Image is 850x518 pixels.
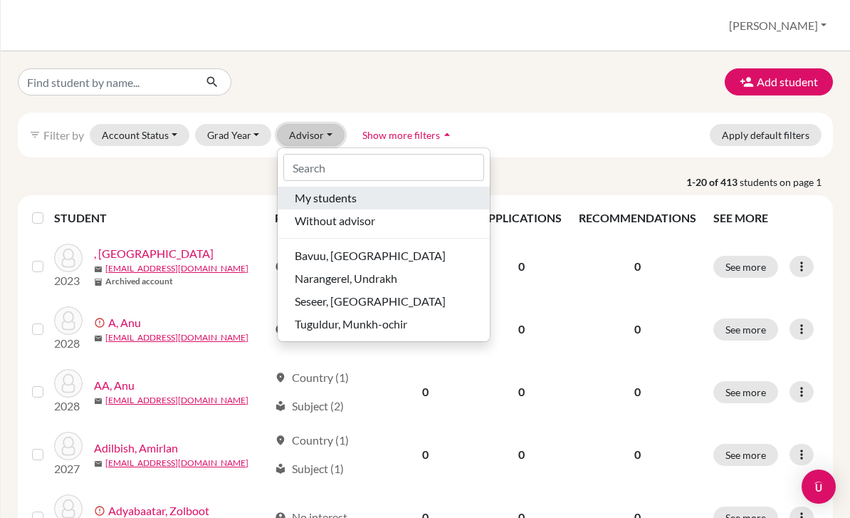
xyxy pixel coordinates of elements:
[90,124,189,146] button: Account Status
[705,201,827,235] th: SEE MORE
[94,460,103,468] span: mail
[278,244,490,267] button: Bavuu, [GEOGRAPHIC_DATA]
[579,383,696,400] p: 0
[54,335,83,352] p: 2028
[105,262,248,275] a: [EMAIL_ADDRESS][DOMAIN_NAME]
[278,209,490,232] button: Without advisor
[278,313,490,336] button: Tuguldur, Munkh-ochir
[570,201,705,235] th: RECOMMENDATIONS
[54,460,83,477] p: 2027
[277,147,490,342] div: Advisor
[686,175,740,190] strong: 1-20 of 413
[54,244,83,272] img: , Margad
[105,457,248,470] a: [EMAIL_ADDRESS][DOMAIN_NAME]
[362,129,440,141] span: Show more filters
[275,435,286,446] span: location_on
[275,261,286,272] span: account_circle
[94,317,108,328] span: error_outline
[94,245,214,262] a: , [GEOGRAPHIC_DATA]
[472,235,570,298] td: 0
[725,68,833,95] button: Add student
[740,175,833,190] span: students on page 1
[94,334,103,343] span: mail
[195,124,272,146] button: Grad Year
[713,318,778,341] button: See more
[350,124,466,146] button: Show more filtersarrow_drop_up
[713,381,778,403] button: See more
[295,190,357,207] span: My students
[379,361,472,423] td: 0
[579,446,696,463] p: 0
[295,270,397,287] span: Narangerel, Undrakh
[29,129,41,140] i: filter_list
[275,460,344,477] div: Subject (1)
[379,423,472,486] td: 0
[278,187,490,209] button: My students
[472,201,570,235] th: APPLICATIONS
[275,369,349,386] div: Country (1)
[579,258,696,275] p: 0
[105,394,248,407] a: [EMAIL_ADDRESS][DOMAIN_NAME]
[54,432,83,460] img: Adilbish, Amirlan
[579,321,696,338] p: 0
[278,290,490,313] button: Seseer, [GEOGRAPHIC_DATA]
[278,267,490,290] button: Narangerel, Undrakh
[713,256,778,278] button: See more
[54,398,83,415] p: 2028
[275,398,344,415] div: Subject (2)
[94,397,103,405] span: mail
[94,278,103,286] span: inventory_2
[295,293,446,310] span: Seseer, [GEOGRAPHIC_DATA]
[54,272,83,289] p: 2023
[472,361,570,423] td: 0
[275,323,286,335] span: account_circle
[723,12,833,39] button: [PERSON_NAME]
[94,377,135,394] a: AA, Anu
[54,201,266,235] th: STUDENT
[275,400,286,412] span: local_library
[18,68,194,95] input: Find student by name...
[266,201,379,235] th: PROFILE
[54,306,83,335] img: A, Anu
[295,212,375,229] span: Without advisor
[713,444,778,466] button: See more
[54,369,83,398] img: AA, Anu
[472,423,570,486] td: 0
[295,316,407,333] span: Tuguldur, Munkh-ochir
[440,128,454,142] i: arrow_drop_up
[275,258,347,275] div: No interest
[275,372,286,383] span: location_on
[43,128,84,142] span: Filter by
[105,331,248,344] a: [EMAIL_ADDRESS][DOMAIN_NAME]
[275,432,349,449] div: Country (1)
[472,298,570,361] td: 0
[105,275,173,288] b: Archived account
[94,505,108,517] span: error_outline
[94,265,103,274] span: mail
[283,154,484,181] input: Search
[94,440,178,457] a: Adilbish, Amirlan
[295,247,446,264] span: Bavuu, [GEOGRAPHIC_DATA]
[275,321,347,338] div: No interest
[710,124,822,146] button: Apply default filters
[108,314,141,331] a: A, Anu
[277,124,345,146] button: Advisor
[802,470,836,504] div: Open Intercom Messenger
[275,463,286,475] span: local_library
